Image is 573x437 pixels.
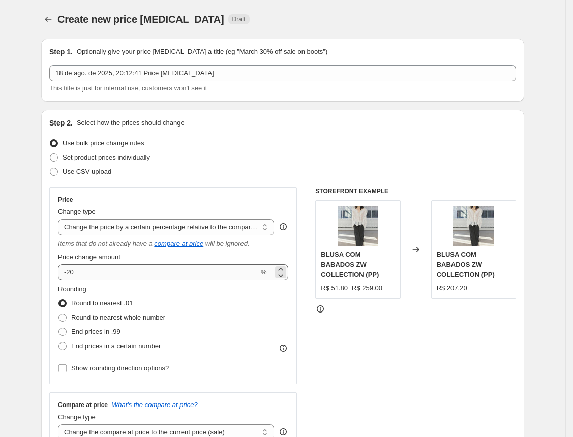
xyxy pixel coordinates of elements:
span: % [261,268,267,276]
span: Round to nearest whole number [71,314,165,321]
p: Select how the prices should change [77,118,185,128]
span: Use CSV upload [63,168,111,175]
div: help [278,222,288,232]
span: Set product prices individually [63,153,150,161]
span: Rounding [58,285,86,293]
strike: R$ 259.00 [352,283,382,293]
h6: STOREFRONT EXAMPLE [315,187,516,195]
div: R$ 51.80 [321,283,348,293]
button: What's the compare at price? [112,401,198,409]
input: 30% off holiday sale [49,65,516,81]
h3: Price [58,196,73,204]
span: End prices in a certain number [71,342,161,350]
span: Show rounding direction options? [71,364,169,372]
span: BLUSA COM BABADOS ZW COLLECTION (PP) [321,251,379,278]
span: Change type [58,413,96,421]
button: compare at price [154,240,203,247]
span: Use bulk price change rules [63,139,144,147]
i: will be ignored. [205,240,250,247]
input: -20 [58,264,259,280]
span: Price change amount [58,253,120,261]
h2: Step 1. [49,47,73,57]
p: Optionally give your price [MEDICAL_DATA] a title (eg "March 30% off sale on boots") [77,47,327,57]
span: End prices in .99 [71,328,120,335]
div: help [278,427,288,437]
button: Price change jobs [41,12,55,26]
span: Draft [232,15,246,23]
span: Change type [58,208,96,215]
span: Round to nearest .01 [71,299,133,307]
h2: Step 2. [49,118,73,128]
span: BLUSA COM BABADOS ZW COLLECTION (PP) [437,251,495,278]
img: 25299021987917_04786063712-000-p_80x.jpg [453,206,494,246]
span: This title is just for internal use, customers won't see it [49,84,207,92]
img: 25299021987917_04786063712-000-p_80x.jpg [338,206,378,246]
span: Create new price [MEDICAL_DATA] [57,14,224,25]
i: Items that do not already have a [58,240,153,247]
h3: Compare at price [58,401,108,409]
div: R$ 207.20 [437,283,467,293]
